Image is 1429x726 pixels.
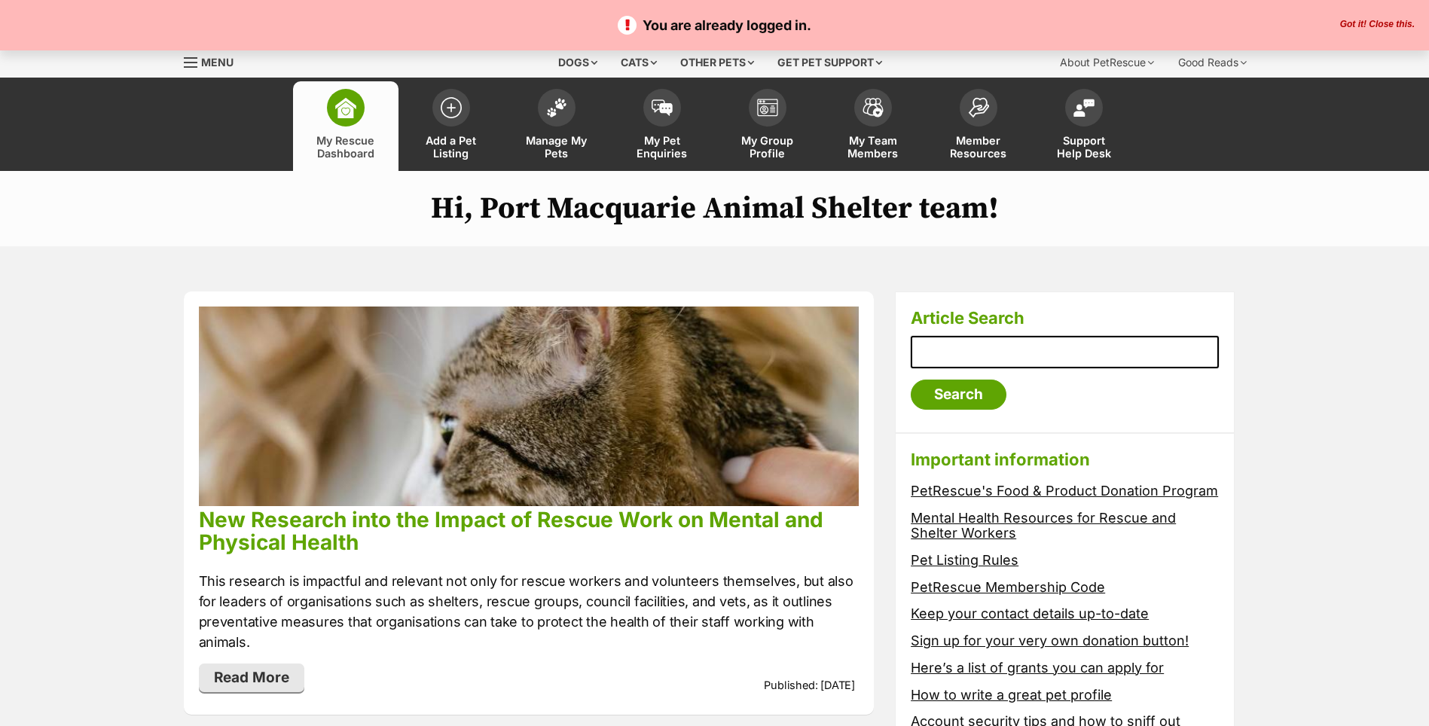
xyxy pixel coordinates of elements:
[757,99,778,117] img: group-profile-icon-3fa3cf56718a62981997c0bc7e787c4b2cf8bcc04b72c1350f741eb67cf2f40e.svg
[523,134,591,160] span: Manage My Pets
[312,134,380,160] span: My Rescue Dashboard
[199,307,860,506] img: phpu68lcuz3p4idnkqkn.jpg
[670,47,765,78] div: Other pets
[546,98,567,117] img: manage-my-pets-icon-02211641906a0b7f246fdf0571729dbe1e7629f14944591b6c1af311fb30b64b.svg
[945,134,1012,160] span: Member Resources
[652,99,673,116] img: pet-enquiries-icon-7e3ad2cf08bfb03b45e93fb7055b45f3efa6380592205ae92323e6603595dc1f.svg
[417,134,485,160] span: Add a Pet Listing
[820,81,926,171] a: My Team Members
[715,81,820,171] a: My Group Profile
[911,660,1164,676] a: Here’s a list of grants you can apply for
[764,677,855,694] p: Published: [DATE]
[609,81,715,171] a: My Pet Enquiries
[911,380,1006,410] input: Search
[767,47,893,78] div: Get pet support
[911,687,1112,703] a: How to write a great pet profile
[911,510,1176,541] a: Mental Health Resources for Rescue and Shelter Workers
[911,606,1149,621] a: Keep your contact details up-to-date
[201,56,234,69] span: Menu
[441,97,462,118] img: add-pet-listing-icon-0afa8454b4691262ce3f59096e99ab1cd57d4a30225e0717b998d2c9b9846f56.svg
[863,98,884,117] img: team-members-icon-5396bd8760b3fe7c0b43da4ab00e1e3bb1a5d9ba89233759b79545d2d3fc5d0d.svg
[911,579,1105,595] a: PetRescue Membership Code
[199,663,304,692] a: Read More
[1073,99,1095,117] img: help-desk-icon-fdf02630f3aa405de69fd3d07c3f3aa587a6932b1a1747fa1d2bba05be0121f9.svg
[628,134,696,160] span: My Pet Enquiries
[504,81,609,171] a: Manage My Pets
[911,307,1219,328] h3: Article Search
[839,134,907,160] span: My Team Members
[199,507,823,555] a: New Research into the Impact of Rescue Work on Mental and Physical Health
[293,81,398,171] a: My Rescue Dashboard
[926,81,1031,171] a: Member Resources
[184,47,244,75] a: Menu
[398,81,504,171] a: Add a Pet Listing
[1168,47,1257,78] div: Good Reads
[911,633,1189,648] a: Sign up for your very own donation button!
[968,97,989,117] img: member-resources-icon-8e73f808a243e03378d46382f2149f9095a855e16c252ad45f914b54edf8863c.svg
[911,552,1018,568] a: Pet Listing Rules
[911,449,1219,470] h3: Important information
[911,483,1218,499] a: PetRescue's Food & Product Donation Program
[610,47,667,78] div: Cats
[1031,81,1137,171] a: Support Help Desk
[199,571,860,652] p: This research is impactful and relevant not only for rescue workers and volunteers themselves, bu...
[734,134,802,160] span: My Group Profile
[1049,47,1165,78] div: About PetRescue
[335,97,356,118] img: dashboard-icon-eb2f2d2d3e046f16d808141f083e7271f6b2e854fb5c12c21221c1fb7104beca.svg
[548,47,608,78] div: Dogs
[1050,134,1118,160] span: Support Help Desk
